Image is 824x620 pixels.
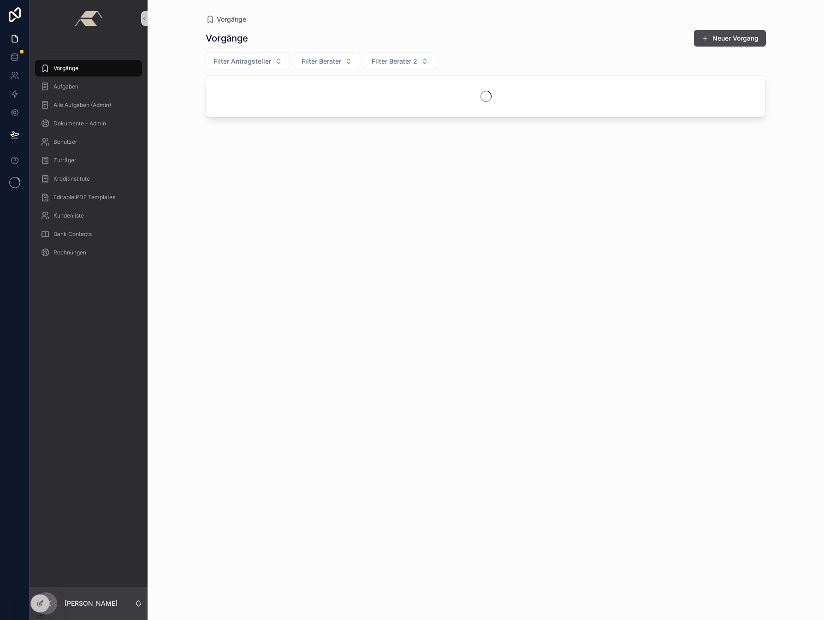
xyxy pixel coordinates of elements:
[35,97,142,113] a: Alle Aufgaben (Admin)
[53,65,78,72] span: Vorgänge
[35,226,142,242] a: Bank Contacts
[30,37,148,273] div: scrollable content
[53,120,106,127] span: Dokumente - Admin
[35,207,142,224] a: Kundenliste
[53,230,92,238] span: Bank Contacts
[35,60,142,77] a: Vorgänge
[694,30,766,47] button: Neuer Vorgang
[35,189,142,206] a: Editable PDF Templates
[372,57,417,66] span: Filter Berater 2
[206,32,248,45] h1: Vorgänge
[53,175,90,183] span: Kreditinstitute
[364,53,436,70] button: Select Button
[53,157,77,164] span: Zuträger
[75,11,102,26] img: App logo
[206,15,246,24] a: Vorgänge
[35,78,142,95] a: Aufgaben
[294,53,360,70] button: Select Button
[35,134,142,150] a: Benutzer
[53,138,77,146] span: Benutzer
[302,57,341,66] span: Filter Berater
[65,599,118,608] p: [PERSON_NAME]
[213,57,271,66] span: Filter Antragsteller
[35,152,142,169] a: Zuträger
[53,194,115,201] span: Editable PDF Templates
[206,53,290,70] button: Select Button
[53,212,84,219] span: Kundenliste
[53,101,111,109] span: Alle Aufgaben (Admin)
[35,171,142,187] a: Kreditinstitute
[35,244,142,261] a: Rechnungen
[53,249,86,256] span: Rechnungen
[35,115,142,132] a: Dokumente - Admin
[217,15,246,24] span: Vorgänge
[53,83,78,90] span: Aufgaben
